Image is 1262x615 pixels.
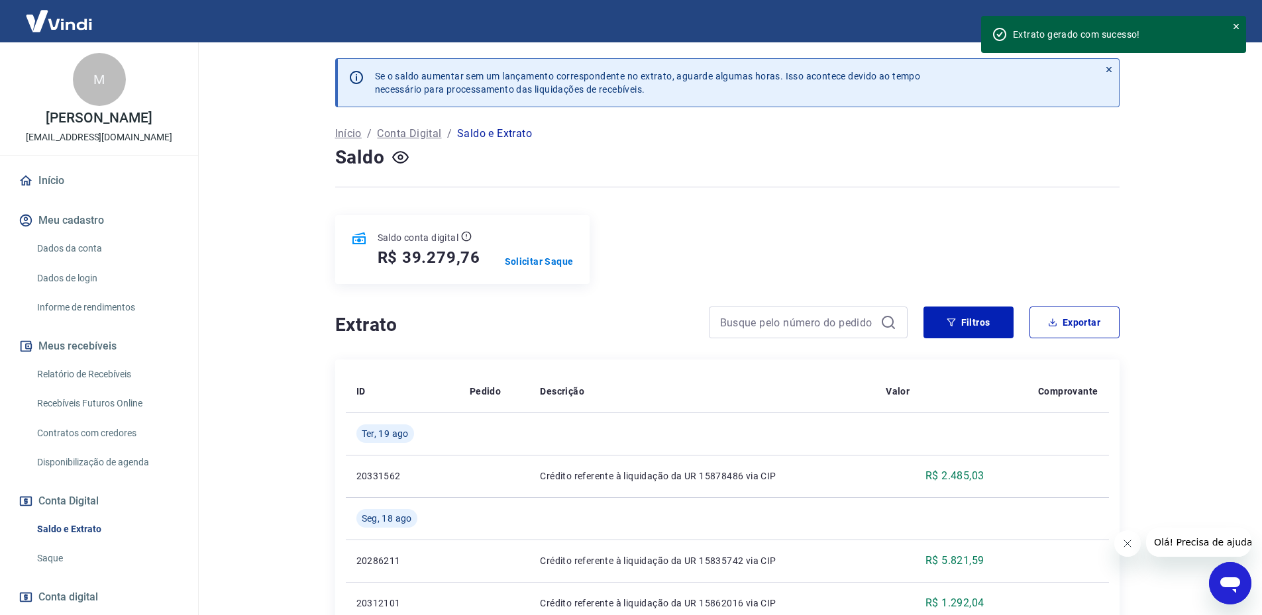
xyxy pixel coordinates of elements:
[377,126,441,142] a: Conta Digital
[378,247,481,268] h5: R$ 39.279,76
[356,385,366,398] p: ID
[32,361,182,388] a: Relatório de Recebíveis
[540,554,865,567] p: Crédito referente à liquidação da UR 15835742 via CIP
[720,312,875,332] input: Busque pelo número do pedido
[1038,385,1098,398] p: Comprovante
[1013,28,1216,41] div: Extrato gerado com sucesso!
[16,166,182,195] a: Início
[356,554,448,567] p: 20286211
[16,332,182,361] button: Meus recebíveis
[886,385,910,398] p: Valor
[362,427,409,440] span: Ter, 19 ago
[925,468,984,484] p: R$ 2.485,03
[356,469,448,483] p: 20331562
[457,126,532,142] p: Saldo e Extrato
[447,126,452,142] p: /
[16,1,102,41] img: Vindi
[505,255,574,268] a: Solicitar Saque
[1146,528,1251,557] iframe: Mensagem da empresa
[540,385,584,398] p: Descrição
[375,70,921,96] p: Se o saldo aumentar sem um lançamento correspondente no extrato, aguarde algumas horas. Isso acon...
[16,206,182,235] button: Meu cadastro
[16,583,182,612] a: Conta digital
[46,111,152,125] p: [PERSON_NAME]
[8,9,111,20] span: Olá! Precisa de ajuda?
[73,53,126,106] div: M
[32,294,182,321] a: Informe de rendimentos
[335,144,385,171] h4: Saldo
[378,231,459,244] p: Saldo conta digital
[32,265,182,292] a: Dados de login
[540,596,865,610] p: Crédito referente à liquidação da UR 15862016 via CIP
[925,553,984,569] p: R$ 5.821,59
[16,487,182,516] button: Conta Digital
[367,126,372,142] p: /
[1198,9,1246,34] button: Sair
[38,588,98,606] span: Conta digital
[356,596,448,610] p: 20312101
[32,545,182,572] a: Saque
[1114,530,1141,557] iframe: Fechar mensagem
[362,512,412,525] span: Seg, 18 ago
[26,130,172,144] p: [EMAIL_ADDRESS][DOMAIN_NAME]
[470,385,501,398] p: Pedido
[32,390,182,417] a: Recebíveis Futuros Online
[32,420,182,447] a: Contratos com credores
[923,307,1014,338] button: Filtros
[1029,307,1120,338] button: Exportar
[335,312,693,338] h4: Extrato
[925,595,984,611] p: R$ 1.292,04
[540,469,865,483] p: Crédito referente à liquidação da UR 15878486 via CIP
[32,235,182,262] a: Dados da conta
[1209,562,1251,604] iframe: Botão para abrir a janela de mensagens
[32,449,182,476] a: Disponibilização de agenda
[32,516,182,543] a: Saldo e Extrato
[335,126,362,142] a: Início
